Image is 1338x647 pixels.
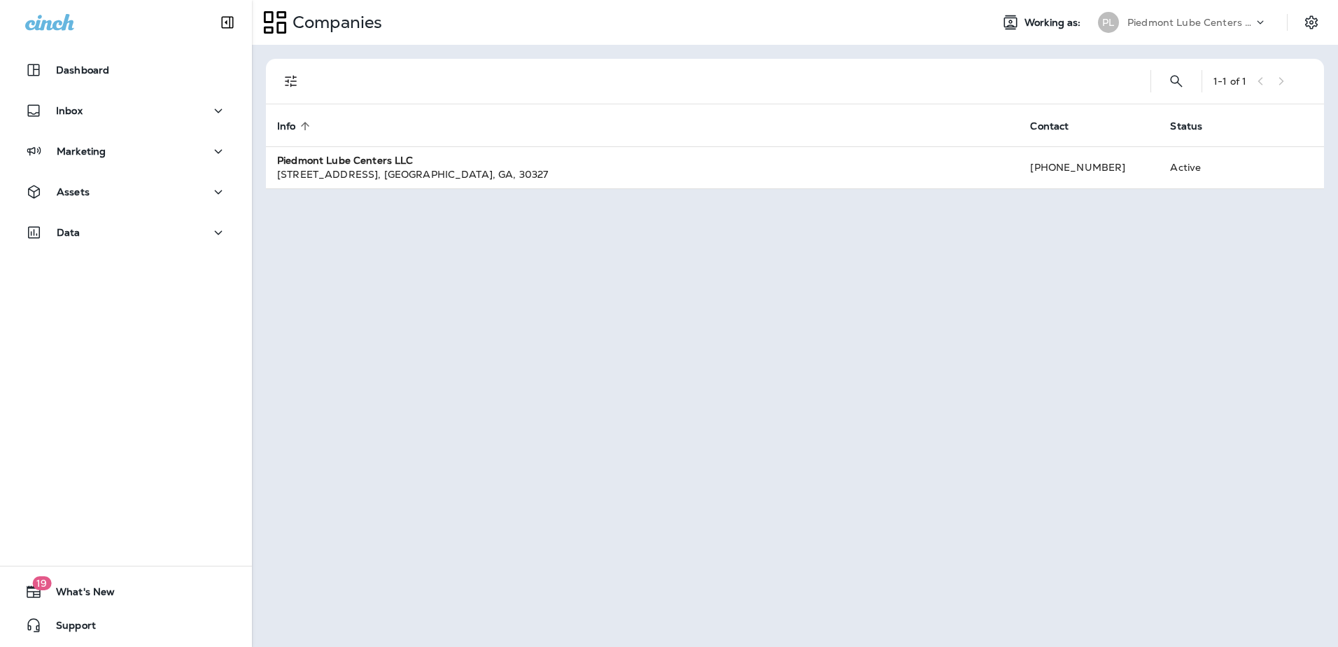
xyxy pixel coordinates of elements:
[1213,76,1246,87] div: 1 - 1 of 1
[1299,10,1324,35] button: Settings
[14,137,238,165] button: Marketing
[56,64,109,76] p: Dashboard
[32,576,51,590] span: 19
[14,56,238,84] button: Dashboard
[1030,120,1069,132] span: Contact
[287,12,382,33] p: Companies
[208,8,247,36] button: Collapse Sidebar
[1170,120,1202,132] span: Status
[1024,17,1084,29] span: Working as:
[1170,120,1220,132] span: Status
[277,154,414,167] strong: Piedmont Lube Centers LLC
[57,186,90,197] p: Assets
[1019,146,1159,188] td: [PHONE_NUMBER]
[14,611,238,639] button: Support
[42,620,96,636] span: Support
[1127,17,1253,28] p: Piedmont Lube Centers LLC
[14,97,238,125] button: Inbox
[1030,120,1087,132] span: Contact
[14,578,238,606] button: 19What's New
[277,120,296,132] span: Info
[277,167,1008,181] div: [STREET_ADDRESS] , [GEOGRAPHIC_DATA] , GA , 30327
[57,227,80,238] p: Data
[277,67,305,95] button: Filters
[1098,12,1119,33] div: PL
[277,120,314,132] span: Info
[14,178,238,206] button: Assets
[56,105,83,116] p: Inbox
[42,586,115,603] span: What's New
[1162,67,1190,95] button: Search Companies
[1159,146,1248,188] td: Active
[57,146,106,157] p: Marketing
[14,218,238,246] button: Data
